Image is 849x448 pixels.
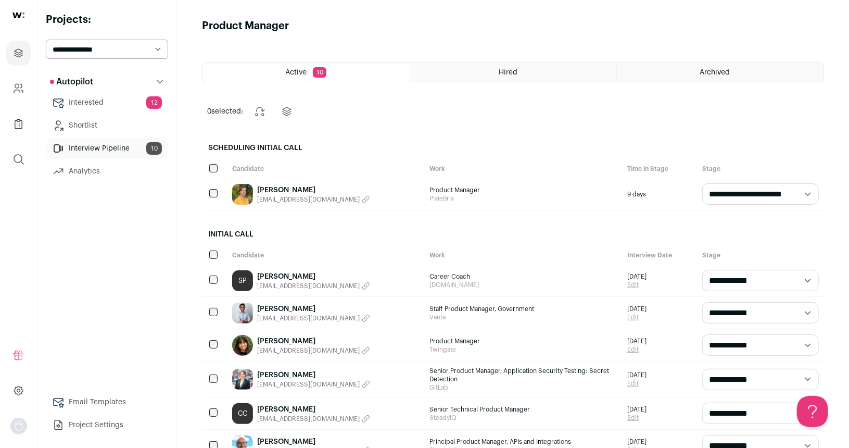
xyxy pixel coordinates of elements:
[12,13,24,18] img: wellfound-shorthand-0d5821cbd27db2630d0214b213865d53afaa358527fdda9d0ea32b1df1b89c2c.svg
[257,380,370,389] button: [EMAIL_ADDRESS][DOMAIN_NAME]
[232,303,253,323] img: 4fb13c5cefcb7398b443fb68a7dbfac74b9950ec5eb97ae546c7b275e1a68dae
[697,246,824,265] div: Stage
[202,136,824,159] h2: Scheduling Initial Call
[46,115,168,136] a: Shortlist
[10,418,27,434] img: nopic.png
[499,69,517,76] span: Hired
[232,184,253,205] img: 4514e9e7fddb1952763d913a75c15413b98936176ccc02d38b2d00848c564cf9.jpg
[697,159,824,178] div: Stage
[627,345,647,354] a: Edit
[430,345,617,354] span: Twingate
[257,314,370,322] button: [EMAIL_ADDRESS][DOMAIN_NAME]
[285,69,307,76] span: Active
[627,379,647,388] a: Edit
[247,99,272,124] button: Change stage
[257,304,370,314] a: [PERSON_NAME]
[430,438,617,446] span: Principal Product Manager, APIs and Integrations
[257,380,360,389] span: [EMAIL_ADDRESS][DOMAIN_NAME]
[627,405,647,414] span: [DATE]
[257,346,360,355] span: [EMAIL_ADDRESS][DOMAIN_NAME]
[257,282,370,290] button: [EMAIL_ADDRESS][DOMAIN_NAME]
[430,194,617,203] span: PixieBrix
[257,415,360,423] span: [EMAIL_ADDRESS][DOMAIN_NAME]
[6,41,31,66] a: Projects
[797,396,828,427] iframe: Help Scout Beacon - Open
[202,223,824,246] h2: Initial Call
[627,371,647,379] span: [DATE]
[146,142,162,155] span: 10
[257,336,370,346] a: [PERSON_NAME]
[313,67,326,78] span: 10
[430,383,617,392] span: GitLab
[430,281,617,289] span: [DOMAIN_NAME]
[257,185,370,195] a: [PERSON_NAME]
[232,403,253,424] a: CC
[257,314,360,322] span: [EMAIL_ADDRESS][DOMAIN_NAME]
[146,96,162,109] span: 12
[46,392,168,413] a: Email Templates
[46,92,168,113] a: Interested12
[622,246,697,265] div: Interview Date
[700,69,730,76] span: Archived
[6,76,31,101] a: Company and ATS Settings
[430,414,617,422] span: SteadyIQ
[46,415,168,435] a: Project Settings
[430,186,617,194] span: Product Manager
[10,418,27,434] button: Open dropdown
[46,161,168,182] a: Analytics
[257,404,370,415] a: [PERSON_NAME]
[257,370,370,380] a: [PERSON_NAME]
[627,272,647,281] span: [DATE]
[46,13,168,27] h2: Projects:
[6,111,31,136] a: Company Lists
[430,313,617,321] span: Vanta
[257,415,370,423] button: [EMAIL_ADDRESS][DOMAIN_NAME]
[257,346,370,355] button: [EMAIL_ADDRESS][DOMAIN_NAME]
[627,281,647,289] a: Edit
[627,438,647,446] span: [DATE]
[227,246,425,265] div: Candidate
[202,19,289,33] h1: Product Manager
[232,369,253,390] img: 1de1ed83c416187ecd7b0e8c0a7b72435600ed58574d0ff3b6293100650536e7
[207,108,211,115] span: 0
[627,337,647,345] span: [DATE]
[425,246,623,265] div: Work
[627,313,647,321] a: Edit
[627,414,647,422] a: Edit
[257,271,370,282] a: [PERSON_NAME]
[257,195,370,204] button: [EMAIL_ADDRESS][DOMAIN_NAME]
[430,305,617,313] span: Staff Product Manager, Government
[430,337,617,345] span: Product Manager
[46,138,168,159] a: Interview Pipeline10
[622,178,697,210] div: 9 days
[257,195,360,204] span: [EMAIL_ADDRESS][DOMAIN_NAME]
[430,272,617,281] span: Career Coach
[430,367,617,383] span: Senior Product Manager, Application Security Testing: Secret Detection
[50,76,93,88] p: Autopilot
[627,305,647,313] span: [DATE]
[207,106,243,117] span: selected:
[410,63,617,82] a: Hired
[617,63,823,82] a: Archived
[257,437,370,447] a: [PERSON_NAME]
[46,71,168,92] button: Autopilot
[232,270,253,291] a: SP
[430,405,617,414] span: Senior Technical Product Manager
[622,159,697,178] div: Time in Stage
[425,159,623,178] div: Work
[227,159,425,178] div: Candidate
[232,335,253,356] img: f2d916bfba5cafcbdc637e1feb13a6bbcc2585f86966ee22fd160c817eb4bd8b.jpg
[257,282,360,290] span: [EMAIL_ADDRESS][DOMAIN_NAME]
